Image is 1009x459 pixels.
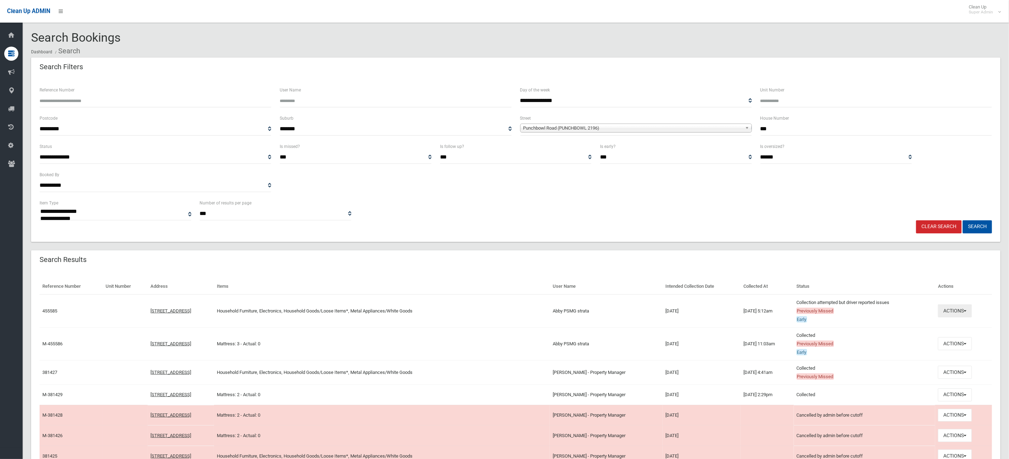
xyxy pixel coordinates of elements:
td: [DATE] 2:29pm [741,385,794,405]
th: Actions [935,279,992,294]
header: Search Filters [31,60,91,74]
label: Street [520,114,531,122]
a: 381427 [42,370,57,375]
label: Booked By [40,171,59,179]
a: [STREET_ADDRESS] [150,453,191,459]
a: [STREET_ADDRESS] [150,308,191,314]
td: Abby PSMG strata [550,294,663,328]
small: Super Admin [969,10,993,15]
span: Early [797,316,807,322]
td: Mattress: 2 - Actual: 0 [214,405,550,425]
a: [STREET_ADDRESS] [150,370,191,375]
label: Is missed? [280,143,300,150]
a: 381425 [42,453,57,459]
label: Postcode [40,114,58,122]
span: Early [797,349,807,355]
td: Mattress: 3 - Actual: 0 [214,327,550,360]
a: [STREET_ADDRESS] [150,433,191,438]
a: [STREET_ADDRESS] [150,412,191,418]
td: Abby PSMG strata [550,327,663,360]
label: Item Type [40,199,58,207]
th: Intended Collection Date [663,279,741,294]
button: Actions [938,429,972,442]
a: M-381426 [42,433,63,438]
td: Collected [794,385,935,405]
span: Previously Missed [797,341,834,347]
li: Search [53,44,80,58]
a: M-455586 [42,341,63,346]
button: Actions [938,366,972,379]
td: Collected [794,327,935,360]
a: M-381428 [42,412,63,418]
label: User Name [280,86,301,94]
span: Search Bookings [31,30,121,44]
td: [PERSON_NAME] - Property Manager [550,360,663,385]
td: Collected [794,360,935,385]
span: Clean Up [965,4,1000,15]
th: Unit Number [103,279,147,294]
td: Mattress: 2 - Actual: 0 [214,385,550,405]
td: Household Furniture, Electronics, Household Goods/Loose Items*, Metal Appliances/White Goods [214,294,550,328]
button: Actions [938,337,972,350]
td: [DATE] [663,425,741,446]
a: 455585 [42,308,57,314]
td: [DATE] [663,327,741,360]
label: Is early? [600,143,616,150]
a: Clear Search [916,220,962,233]
td: Household Furniture, Electronics, Household Goods/Loose Items*, Metal Appliances/White Goods [214,360,550,385]
label: Status [40,143,52,150]
label: Is follow up? [440,143,464,150]
a: [STREET_ADDRESS] [150,392,191,397]
th: Collected At [741,279,794,294]
td: [PERSON_NAME] - Property Manager [550,385,663,405]
label: Number of results per page [200,199,252,207]
label: Day of the week [520,86,550,94]
td: [DATE] 4:41am [741,360,794,385]
button: Actions [938,304,972,317]
td: [DATE] [663,385,741,405]
span: Previously Missed [797,308,834,314]
th: User Name [550,279,663,294]
a: Dashboard [31,49,52,54]
td: [DATE] [663,405,741,425]
span: Punchbowl Road (PUNCHBOWL 2196) [523,124,742,132]
td: [DATE] 5:12am [741,294,794,328]
td: [PERSON_NAME] - Property Manager [550,405,663,425]
th: Reference Number [40,279,103,294]
td: [DATE] [663,294,741,328]
span: Clean Up ADMIN [7,8,50,14]
a: M-381429 [42,392,63,397]
td: [PERSON_NAME] - Property Manager [550,425,663,446]
td: [DATE] 11:03am [741,327,794,360]
th: Address [148,279,214,294]
a: [STREET_ADDRESS] [150,341,191,346]
button: Actions [938,409,972,422]
span: Previously Missed [797,374,834,380]
button: Search [963,220,992,233]
th: Items [214,279,550,294]
td: Cancelled by admin before cutoff [794,405,935,425]
th: Status [794,279,935,294]
label: Unit Number [760,86,785,94]
label: Is oversized? [760,143,785,150]
td: Cancelled by admin before cutoff [794,425,935,446]
label: Suburb [280,114,293,122]
td: Mattress: 2 - Actual: 0 [214,425,550,446]
label: House Number [760,114,789,122]
button: Actions [938,388,972,401]
label: Reference Number [40,86,75,94]
td: Collection attempted but driver reported issues [794,294,935,328]
td: [DATE] [663,360,741,385]
header: Search Results [31,253,95,267]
